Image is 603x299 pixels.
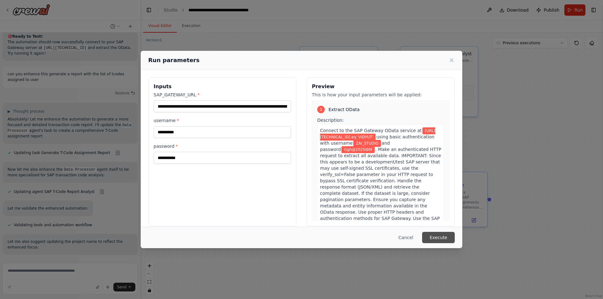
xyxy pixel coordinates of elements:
span: Connect to the SAP Gateway OData service at [320,128,422,133]
span: using basic authentication with username [320,134,434,146]
span: Variable: SAP_GATEWAY_URL [320,127,435,141]
p: This is how your input parameters will be applied: [312,92,449,98]
span: Variable: username [353,140,381,147]
h2: Run parameters [148,56,199,65]
button: Cancel [394,232,418,243]
label: password [154,143,291,149]
h3: Inputs [154,83,291,90]
span: Variable: password [341,146,374,153]
h3: Preview [312,83,449,90]
span: . Make an authenticated HTTP request to extract all available data. IMPORTANT: Since this appears... [320,147,441,227]
span: Extract OData [329,106,360,113]
div: 1 [317,106,325,113]
button: Execute [422,232,455,243]
span: Description: [317,118,344,123]
label: SAP_GATEWAY_URL [154,92,291,98]
label: username [154,117,291,124]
